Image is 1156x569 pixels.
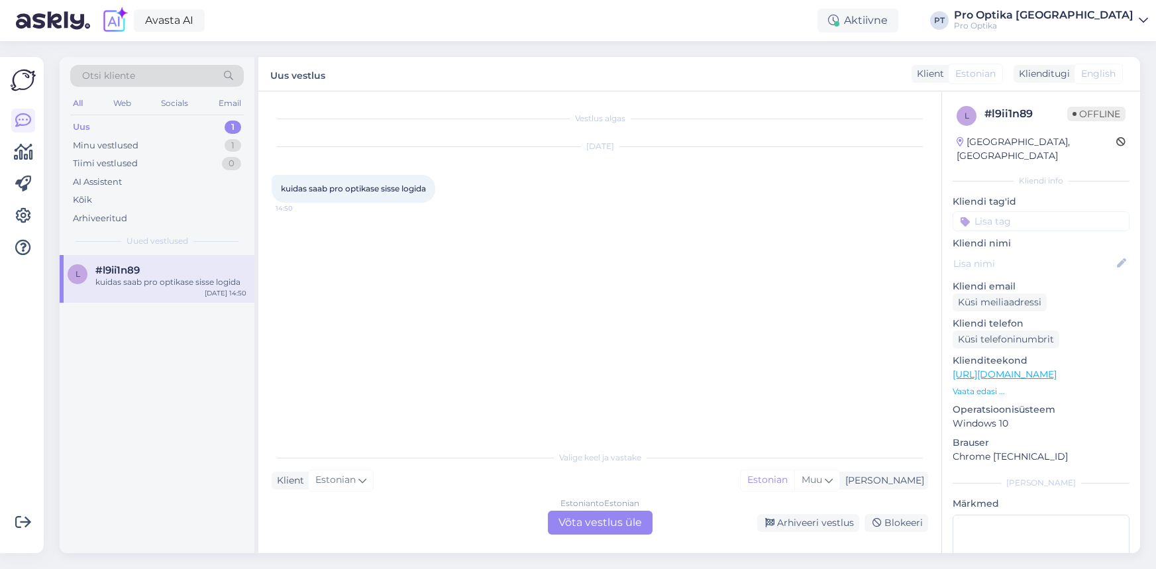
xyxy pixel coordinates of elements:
[270,65,325,83] label: Uus vestlus
[222,157,241,170] div: 0
[953,436,1130,450] p: Brauser
[953,354,1130,368] p: Klienditeekond
[272,140,928,152] div: [DATE]
[957,135,1116,163] div: [GEOGRAPHIC_DATA], [GEOGRAPHIC_DATA]
[912,67,944,81] div: Klient
[73,193,92,207] div: Kõik
[965,111,969,121] span: l
[272,452,928,464] div: Valige keel ja vastake
[955,67,996,81] span: Estonian
[953,386,1130,397] p: Vaata edasi ...
[953,403,1130,417] p: Operatsioonisüsteem
[757,514,859,532] div: Arhiveeri vestlus
[1081,67,1116,81] span: English
[953,450,1130,464] p: Chrome [TECHNICAL_ID]
[1014,67,1070,81] div: Klienditugi
[741,470,794,490] div: Estonian
[127,235,188,247] span: Uued vestlused
[953,497,1130,511] p: Märkmed
[865,514,928,532] div: Blokeeri
[953,280,1130,293] p: Kliendi email
[984,106,1067,122] div: # l9ii1n89
[315,473,356,488] span: Estonian
[930,11,949,30] div: PT
[95,276,246,288] div: kuidas saab pro optikase sisse logida
[953,368,1057,380] a: [URL][DOMAIN_NAME]
[954,21,1133,31] div: Pro Optika
[840,474,924,488] div: [PERSON_NAME]
[82,69,135,83] span: Otsi kliente
[953,317,1130,331] p: Kliendi telefon
[954,10,1148,31] a: Pro Optika [GEOGRAPHIC_DATA]Pro Optika
[953,195,1130,209] p: Kliendi tag'id
[73,139,138,152] div: Minu vestlused
[272,113,928,125] div: Vestlus algas
[111,95,134,112] div: Web
[73,212,127,225] div: Arhiveeritud
[953,417,1130,431] p: Windows 10
[225,139,241,152] div: 1
[216,95,244,112] div: Email
[953,236,1130,250] p: Kliendi nimi
[281,183,426,193] span: kuidas saab pro optikase sisse logida
[73,176,122,189] div: AI Assistent
[101,7,129,34] img: explore-ai
[205,288,246,298] div: [DATE] 14:50
[76,269,80,279] span: l
[953,293,1047,311] div: Küsi meiliaadressi
[817,9,898,32] div: Aktiivne
[158,95,191,112] div: Socials
[95,264,140,276] span: #l9ii1n89
[953,256,1114,271] input: Lisa nimi
[225,121,241,134] div: 1
[953,331,1059,348] div: Küsi telefoninumbrit
[953,211,1130,231] input: Lisa tag
[73,121,90,134] div: Uus
[73,157,138,170] div: Tiimi vestlused
[272,474,304,488] div: Klient
[276,203,325,213] span: 14:50
[1067,107,1126,121] span: Offline
[548,511,653,535] div: Võta vestlus üle
[953,477,1130,489] div: [PERSON_NAME]
[134,9,205,32] a: Avasta AI
[953,175,1130,187] div: Kliendi info
[11,68,36,93] img: Askly Logo
[802,474,822,486] span: Muu
[954,10,1133,21] div: Pro Optika [GEOGRAPHIC_DATA]
[560,497,639,509] div: Estonian to Estonian
[70,95,85,112] div: All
